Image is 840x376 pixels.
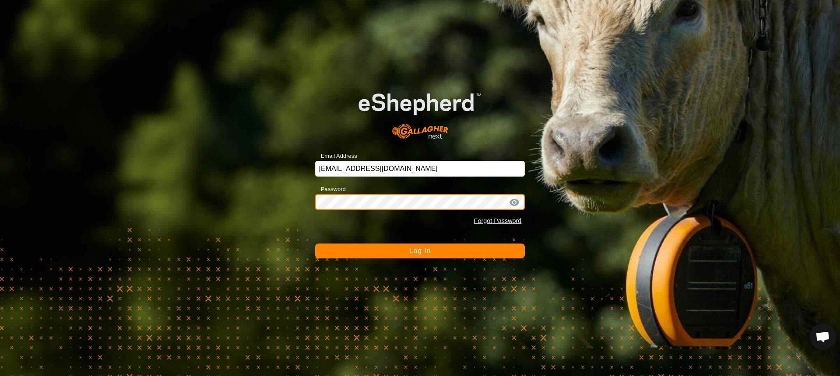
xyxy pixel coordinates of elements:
[315,152,357,160] label: Email Address
[810,324,836,350] div: Open chat
[315,161,525,177] input: Email Address
[315,185,346,194] label: Password
[315,244,525,258] button: Log In
[336,76,504,147] img: E-shepherd Logo
[474,217,522,224] a: Forgot Password
[409,247,431,254] span: Log In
